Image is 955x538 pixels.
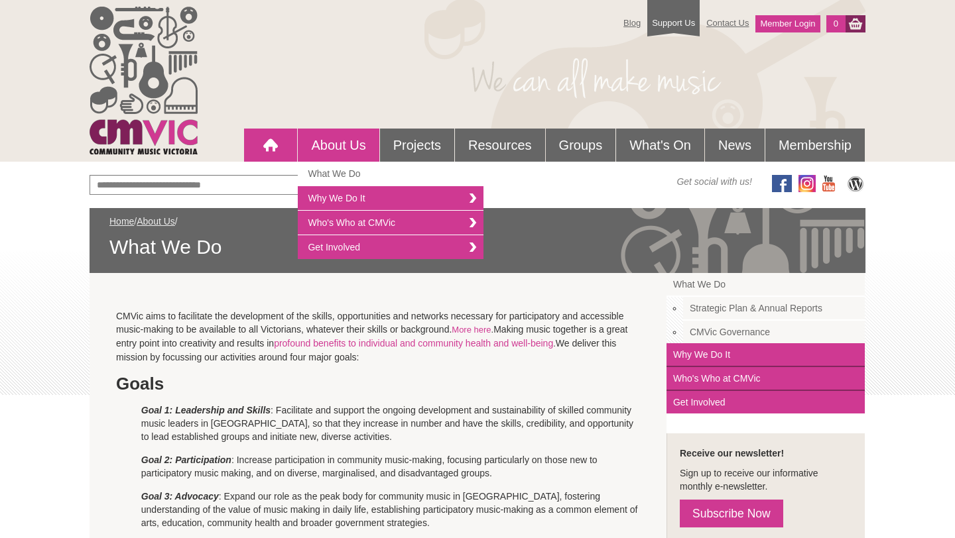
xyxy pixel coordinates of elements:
a: Member Login [755,15,820,32]
em: Goal 3: Advocacy [141,491,219,502]
a: Membership [765,129,865,162]
a: Resources [455,129,545,162]
a: Projects [380,129,454,162]
a: Subscribe Now [680,500,783,527]
a: Who's Who at CMVic [667,367,865,391]
a: About Us [137,216,175,227]
a: Blog [617,11,647,34]
a: About Us [298,129,379,162]
span: Get social with us! [676,175,752,188]
a: profound benefits to individual and community health and well-being [274,338,553,349]
a: CMVic Governance [683,321,865,343]
p: CMVic aims to facilitate the development of the skills, opportunities and networks necessary for ... [116,309,640,364]
a: Get Involved [667,391,865,413]
em: Goal 1: Leadership and Skills [141,405,271,415]
span: . [553,339,556,349]
p: : Facilitate and support the ongoing development and sustainability of skilled community music le... [141,403,640,443]
a: Groups [546,129,616,162]
a: Contact Us [700,11,755,34]
img: icon-instagram.png [798,175,816,192]
a: What We Do [298,162,483,186]
a: Why We Do It [298,186,483,211]
div: / / [109,215,846,260]
p: : Increase participation in community music-making, focusing particularly on those new to partici... [141,453,640,480]
img: CMVic Blog [846,175,865,192]
a: 0 [826,15,846,32]
span: What We Do [109,235,846,260]
em: Goal 2: Participation [141,455,231,465]
a: What's On [616,129,704,162]
strong: Receive our newsletter! [680,448,784,458]
h2: Goals [116,374,640,394]
a: What We Do [667,273,865,297]
a: Why We Do It [667,343,865,367]
p: Sign up to receive our informative monthly e-newsletter. [680,466,852,493]
span: . [491,325,494,335]
a: News [705,129,765,162]
a: Get Involved [298,235,483,259]
a: Home [109,216,134,227]
a: Who's Who at CMVic [298,211,483,235]
img: cmvic_logo.png [90,7,198,154]
p: : Expand our role as the peak body for community music in [GEOGRAPHIC_DATA], fostering understand... [141,490,640,529]
a: More here [452,325,491,335]
a: Strategic Plan & Annual Reports [683,297,865,321]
